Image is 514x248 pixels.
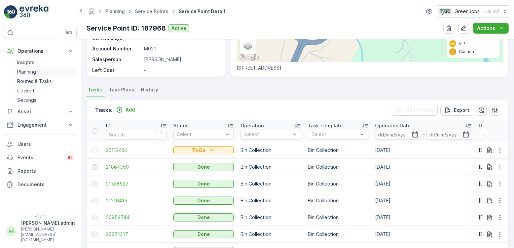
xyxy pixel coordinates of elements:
span: v 1.51.1 [4,214,77,218]
button: Clear Filters [391,105,438,116]
button: To Do [173,146,234,154]
p: ( +02:00 ) [482,9,499,14]
p: [PERSON_NAME] [144,56,218,63]
p: Select [244,131,291,138]
p: Actions [477,25,495,32]
a: 20671217 [106,231,167,238]
p: Bin Collection [241,164,301,170]
button: Done [173,213,234,221]
img: logo_light-DOdMpM7g.png [20,5,48,19]
p: Done [197,231,210,238]
input: Search [106,129,167,140]
p: Clear Filters [404,107,434,114]
div: Toggle Row Selected [92,164,98,170]
p: VIP [459,41,465,46]
div: Toggle Row Selected [92,198,98,203]
td: [DATE] [372,142,475,159]
div: Toggle Row Selected [92,232,98,237]
p: Cockpit [17,87,35,94]
p: Asset [17,108,63,115]
p: [STREET_ADDRESS] [236,65,503,71]
img: Green_Jobs_Logo.png [438,8,452,15]
p: Users [17,141,74,148]
a: Homepage [88,10,95,16]
button: Export [440,105,473,116]
td: [DATE] [372,159,475,175]
a: Insights [14,58,77,67]
a: 21538527 [106,180,167,187]
div: Toggle Row Selected [92,181,98,187]
a: Reports [4,164,77,178]
button: Asset [4,105,77,118]
p: Bin Collection [308,164,368,170]
button: Done [173,180,234,188]
div: Toggle Row Selected [92,148,98,153]
a: 22112464 [106,147,167,154]
p: Tasks [95,106,112,115]
p: Bin Collection [308,214,368,221]
p: Due Date [479,122,501,129]
p: Engagement [17,122,63,128]
p: - [423,130,425,138]
p: Add [125,107,135,113]
p: [PERSON_NAME].admin [21,220,75,226]
p: Active [171,25,186,32]
p: Account Number [92,45,141,52]
button: Add [113,106,138,114]
a: Events82 [4,151,77,164]
td: [DATE] [372,209,475,226]
p: Operation [241,122,264,129]
p: Done [197,180,210,187]
a: Service Points [135,8,169,14]
p: Done [197,197,210,204]
button: Done [173,230,234,238]
span: Task Plans [109,86,134,93]
p: Select [311,131,358,138]
p: Bin Collection [308,231,368,238]
a: 20954744 [106,214,167,221]
td: [DATE] [372,226,475,243]
button: Active [169,24,189,32]
a: Layers [241,38,255,53]
a: 21864350 [106,164,167,170]
button: Engagement [4,118,77,132]
p: Operations [17,48,63,54]
button: GreenJobs(+02:00) [438,5,509,17]
p: Select [177,131,223,138]
a: Settings [14,95,77,105]
p: Bin Collection [308,180,368,187]
p: - [144,67,218,74]
p: Bin Collection [308,197,368,204]
p: 82 [68,155,73,160]
p: Documents [17,181,74,188]
span: History [141,86,158,93]
a: Open this area in Google Maps (opens a new window) [238,53,260,62]
p: M021 [144,45,218,52]
input: dd/mm/yyyy [426,129,472,140]
p: Events [17,154,62,161]
button: Done [173,197,234,205]
a: Routes & Tasks [14,77,77,86]
img: logo [4,5,17,19]
p: Service Point ID: 187968 [86,23,166,33]
a: Planning [14,67,77,77]
p: Left Cost [92,67,141,74]
p: GreenJobs [454,8,480,15]
button: Done [173,163,234,171]
a: Cockpit [14,86,77,95]
p: Bin Collection [241,231,301,238]
div: AA [6,226,16,237]
p: ID [106,122,111,129]
td: [DATE] [372,175,475,192]
p: Caution [459,49,474,54]
a: Documents [4,178,77,191]
td: [DATE] [372,192,475,209]
p: Bin Collection [241,147,301,154]
p: Insights [17,59,34,66]
span: 21216419 [106,197,167,204]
